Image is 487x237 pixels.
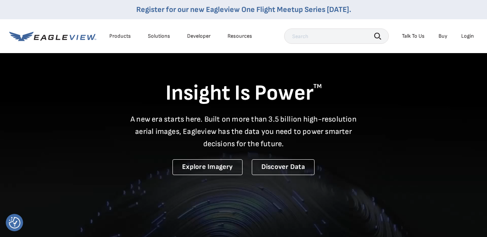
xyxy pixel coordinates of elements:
[126,113,361,150] p: A new era starts here. Built on more than 3.5 billion high-resolution aerial images, Eagleview ha...
[9,80,478,107] h1: Insight Is Power
[187,33,211,40] a: Developer
[228,33,252,40] div: Resources
[284,28,389,44] input: Search
[109,33,131,40] div: Products
[461,33,474,40] div: Login
[9,217,20,229] img: Revisit consent button
[136,5,351,14] a: Register for our new Eagleview One Flight Meetup Series [DATE].
[402,33,425,40] div: Talk To Us
[252,159,315,175] a: Discover Data
[148,33,170,40] div: Solutions
[9,217,20,229] button: Consent Preferences
[172,159,243,175] a: Explore Imagery
[313,83,322,90] sup: TM
[438,33,447,40] a: Buy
